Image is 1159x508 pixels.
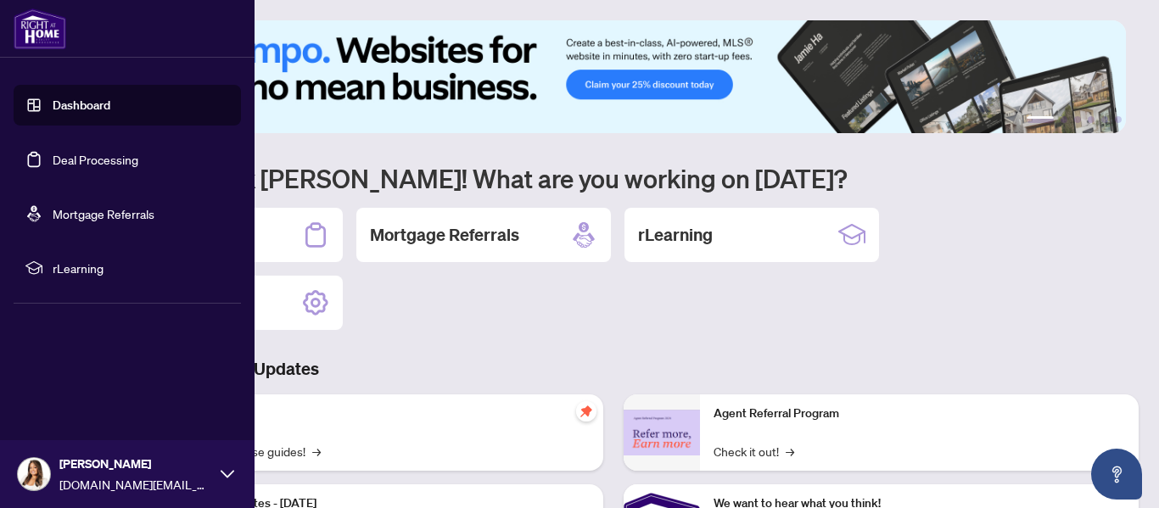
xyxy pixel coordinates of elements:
a: Dashboard [53,98,110,113]
p: Agent Referral Program [714,405,1125,423]
img: Agent Referral Program [624,410,700,456]
a: Check it out!→ [714,442,794,461]
img: Profile Icon [18,458,50,490]
span: [DOMAIN_NAME][EMAIL_ADDRESS][DOMAIN_NAME] [59,475,212,494]
a: Mortgage Referrals [53,206,154,221]
button: 4 [1088,116,1095,123]
h2: rLearning [638,223,713,247]
p: Self-Help [178,405,590,423]
button: 3 [1074,116,1081,123]
h2: Mortgage Referrals [370,223,519,247]
button: 2 [1061,116,1067,123]
span: pushpin [576,401,596,421]
img: Slide 0 [88,20,1126,133]
span: rLearning [53,259,229,277]
a: Deal Processing [53,152,138,167]
h3: Brokerage & Industry Updates [88,357,1139,381]
span: → [786,442,794,461]
img: logo [14,8,66,49]
h1: Welcome back [PERSON_NAME]! What are you working on [DATE]? [88,162,1139,194]
button: Open asap [1091,449,1142,500]
button: 5 [1101,116,1108,123]
button: 6 [1115,116,1122,123]
button: 1 [1027,116,1054,123]
span: [PERSON_NAME] [59,455,212,473]
span: → [312,442,321,461]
